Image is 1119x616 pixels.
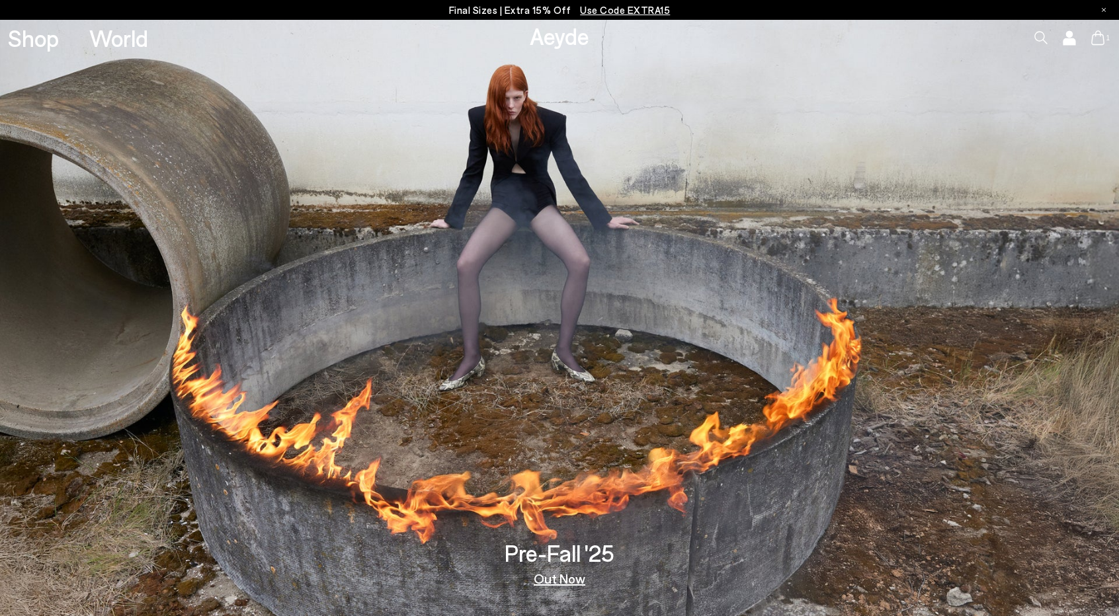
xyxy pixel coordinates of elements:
a: World [89,26,148,50]
a: Out Now [534,572,585,585]
span: Navigate to /collections/ss25-final-sizes [580,4,670,16]
p: Final Sizes | Extra 15% Off [449,2,671,19]
span: 1 [1104,34,1111,42]
a: Shop [8,26,59,50]
h3: Pre-Fall '25 [505,541,614,564]
a: Aeyde [530,22,589,50]
a: 1 [1091,30,1104,45]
